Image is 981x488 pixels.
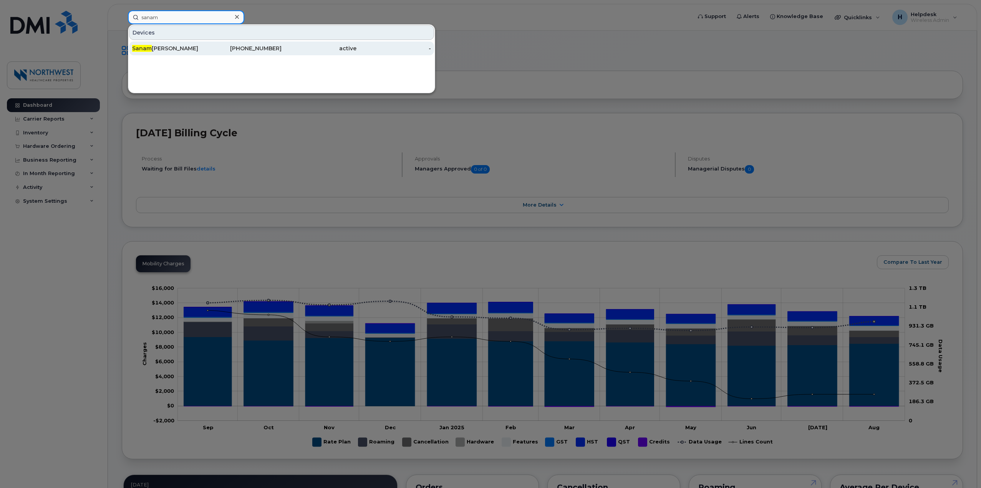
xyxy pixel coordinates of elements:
div: active [282,45,356,52]
div: Devices [129,25,434,40]
div: [PERSON_NAME] [132,45,207,52]
div: - [356,45,431,52]
a: Sanam[PERSON_NAME][PHONE_NUMBER]active- [129,41,434,55]
div: [PHONE_NUMBER] [207,45,282,52]
span: Sanam [132,45,152,52]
